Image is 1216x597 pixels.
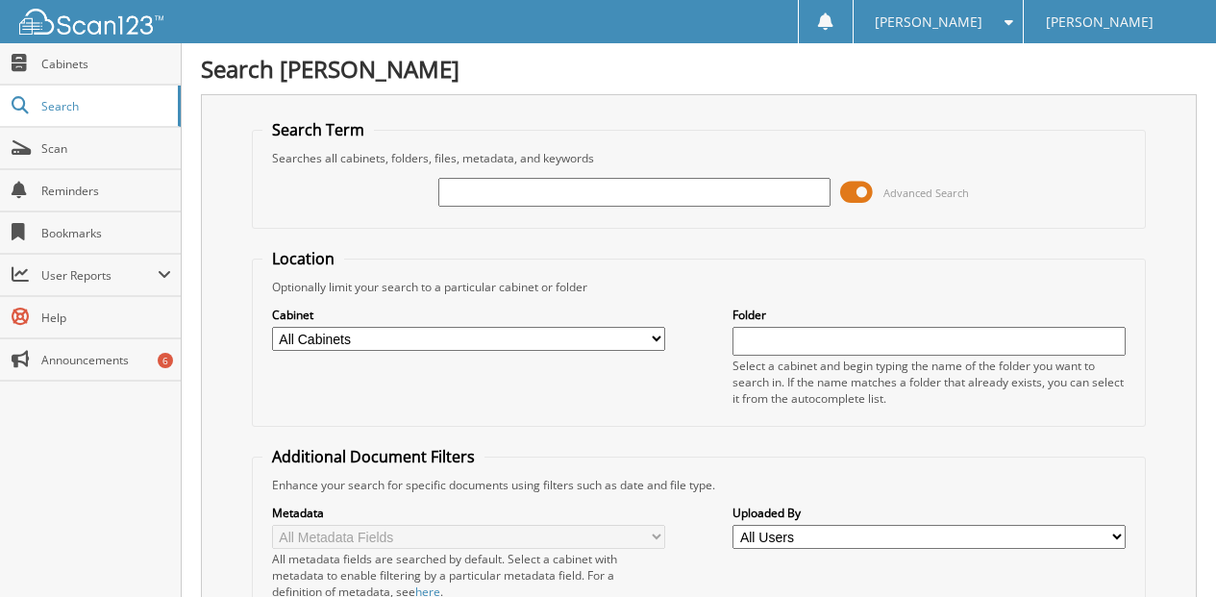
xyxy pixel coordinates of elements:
[875,16,982,28] span: [PERSON_NAME]
[41,183,171,199] span: Reminders
[732,505,1126,521] label: Uploaded By
[41,98,168,114] span: Search
[201,53,1197,85] h1: Search [PERSON_NAME]
[41,267,158,284] span: User Reports
[41,140,171,157] span: Scan
[41,310,171,326] span: Help
[262,279,1135,295] div: Optionally limit your search to a particular cabinet or folder
[262,119,374,140] legend: Search Term
[158,353,173,368] div: 6
[41,225,171,241] span: Bookmarks
[262,150,1135,166] div: Searches all cabinets, folders, files, metadata, and keywords
[272,505,665,521] label: Metadata
[732,307,1126,323] label: Folder
[262,477,1135,493] div: Enhance your search for specific documents using filters such as date and file type.
[19,9,163,35] img: scan123-logo-white.svg
[732,358,1126,407] div: Select a cabinet and begin typing the name of the folder you want to search in. If the name match...
[883,186,969,200] span: Advanced Search
[41,56,171,72] span: Cabinets
[1046,16,1154,28] span: [PERSON_NAME]
[262,446,484,467] legend: Additional Document Filters
[41,352,171,368] span: Announcements
[272,307,665,323] label: Cabinet
[262,248,344,269] legend: Location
